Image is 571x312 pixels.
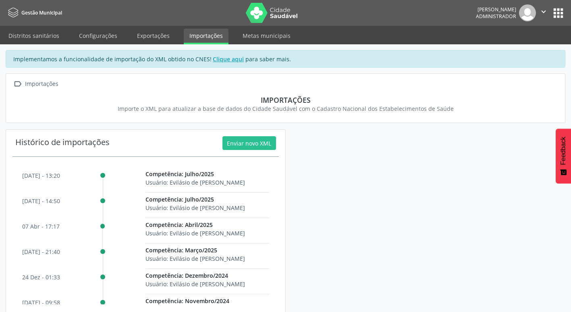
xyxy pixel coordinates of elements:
[145,170,269,178] p: Competência: Julho/2025
[22,222,60,231] p: 07 abr - 17:17
[560,137,567,165] span: Feedback
[6,50,565,68] div: Implementamos a funcionalidade de importação do XML obtido no CNES! para saber mais.
[21,9,62,16] span: Gestão Municipal
[145,179,245,186] span: Usuário: Evilásio de [PERSON_NAME]
[145,229,245,237] span: Usuário: Evilásio de [PERSON_NAME]
[145,280,245,288] span: Usuário: Evilásio de [PERSON_NAME]
[212,55,245,63] a: Clique aqui
[145,204,245,212] span: Usuário: Evilásio de [PERSON_NAME]
[519,4,536,21] img: img
[22,298,60,307] p: [DATE] - 09:58
[476,13,516,20] span: Administrador
[536,4,551,21] button: 
[145,246,269,254] p: Competência: Março/2025
[145,297,269,305] p: Competência: Novembro/2024
[6,6,62,19] a: Gestão Municipal
[551,6,565,20] button: apps
[17,96,554,104] div: Importações
[3,29,65,43] a: Distritos sanitários
[539,7,548,16] i: 
[73,29,123,43] a: Configurações
[12,78,60,90] a:  Importações
[237,29,296,43] a: Metas municipais
[213,55,244,63] u: Clique aqui
[15,136,110,150] div: Histórico de importações
[12,78,23,90] i: 
[131,29,175,43] a: Exportações
[22,248,60,256] p: [DATE] - 21:40
[145,255,245,262] span: Usuário: Evilásio de [PERSON_NAME]
[145,271,269,280] p: Competência: Dezembro/2024
[184,29,228,44] a: Importações
[22,171,60,180] p: [DATE] - 13:20
[22,197,60,205] p: [DATE] - 14:50
[17,104,554,113] div: Importe o XML para atualizar a base de dados do Cidade Saudável com o Cadastro Nacional dos Estab...
[22,273,60,281] p: 24 dez - 01:33
[476,6,516,13] div: [PERSON_NAME]
[222,136,276,150] button: Enviar novo XML
[23,78,60,90] div: Importações
[145,220,269,229] p: Competência: Abril/2025
[145,195,269,204] p: Competência: Julho/2025
[556,129,571,183] button: Feedback - Mostrar pesquisa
